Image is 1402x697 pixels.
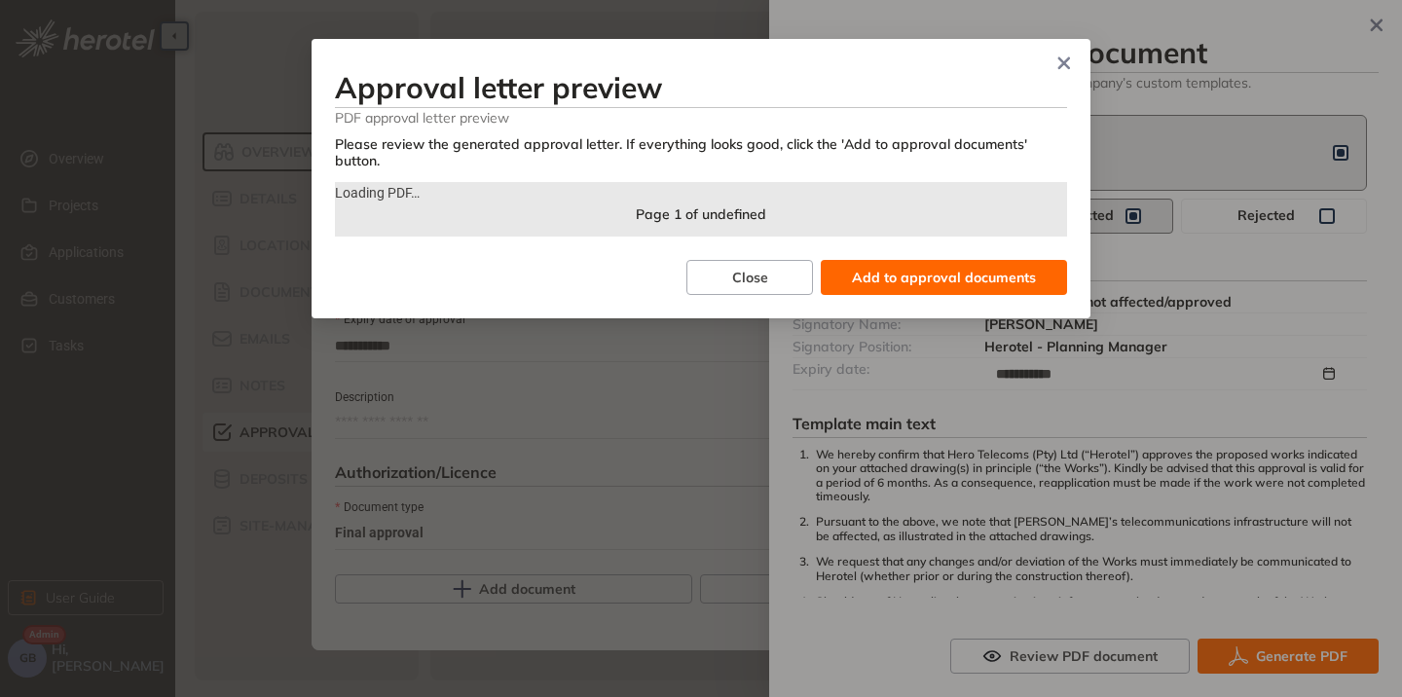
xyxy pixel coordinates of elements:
[852,267,1036,288] span: Add to approval documents
[335,136,1067,169] div: Please review the generated approval letter. If everything looks good, click the 'Add to approval...
[821,260,1067,295] button: Add to approval documents
[335,182,1067,203] div: Loading PDF…
[636,205,766,223] span: Page 1 of undefined
[335,108,1067,127] span: PDF approval letter preview
[1038,39,1090,92] button: Close
[732,267,768,288] span: Close
[686,260,813,295] button: Close
[335,70,1067,105] h3: Approval letter preview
